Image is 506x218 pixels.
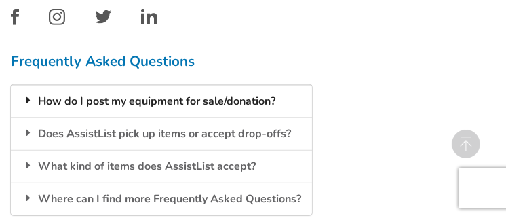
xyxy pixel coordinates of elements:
[49,9,65,25] img: instagram_link
[11,85,312,117] div: How do I post my equipment for sale/donation?
[11,150,312,183] div: What kind of items does AssistList accept?
[141,9,157,24] img: linkedin_link
[95,10,111,24] img: twitter_link
[11,9,19,25] img: facebook_link
[11,117,312,150] div: Does AssistList pick up items or accept drop-offs?
[11,52,312,70] h3: Frequently Asked Questions
[11,183,312,215] div: Where can I find more Frequently Asked Questions?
